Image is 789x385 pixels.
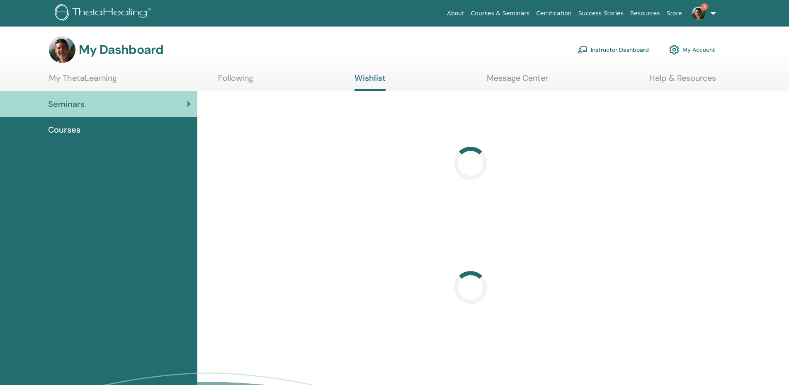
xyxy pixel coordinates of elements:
[575,6,627,21] a: Success Stories
[48,123,80,136] span: Courses
[663,6,685,21] a: Store
[669,43,679,57] img: cog.svg
[218,73,253,89] a: Following
[627,6,663,21] a: Resources
[578,46,588,53] img: chalkboard-teacher.svg
[468,6,533,21] a: Courses & Seminars
[669,41,715,59] a: My Account
[578,41,649,59] a: Instructor Dashboard
[354,73,386,91] a: Wishlist
[55,4,154,23] img: logo.png
[692,7,705,20] img: default.jpg
[444,6,467,21] a: About
[533,6,575,21] a: Certification
[49,73,117,89] a: My ThetaLearning
[701,3,708,10] span: 1
[48,98,85,110] span: Seminars
[79,42,163,57] h3: My Dashboard
[487,73,548,89] a: Message Center
[649,73,716,89] a: Help & Resources
[49,36,75,63] img: default.jpg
